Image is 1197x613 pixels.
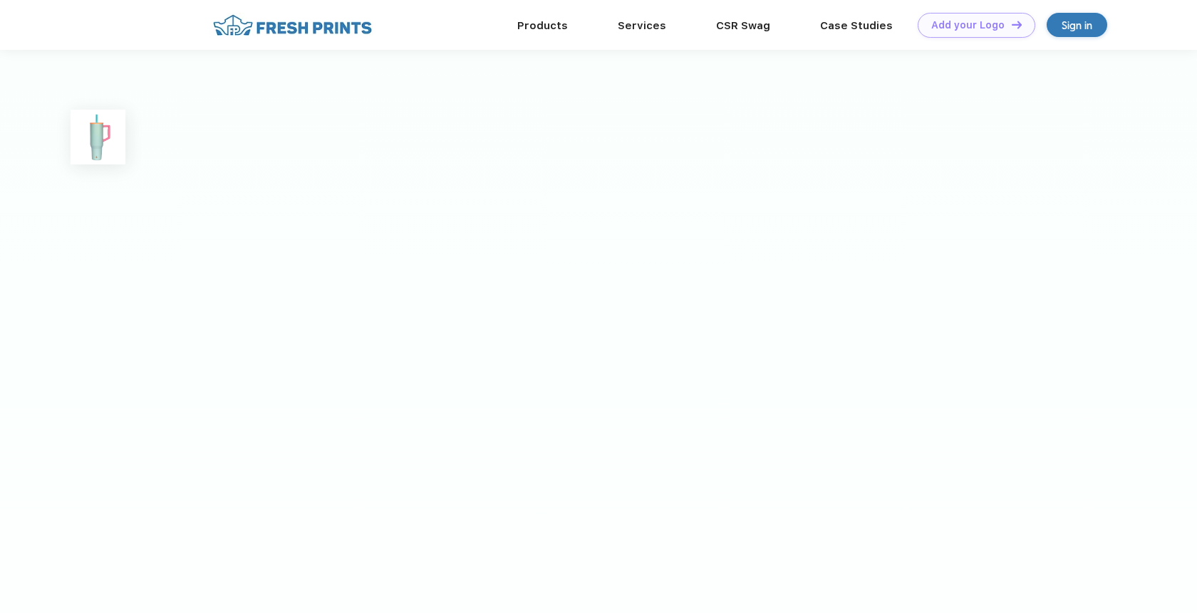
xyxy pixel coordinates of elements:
a: Products [517,19,568,32]
a: Sign in [1047,13,1107,37]
img: fo%20logo%202.webp [209,13,376,38]
img: func=resize&h=100 [71,110,125,164]
div: Sign in [1062,17,1092,33]
img: DT [1012,21,1022,28]
div: Add your Logo [931,19,1005,31]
